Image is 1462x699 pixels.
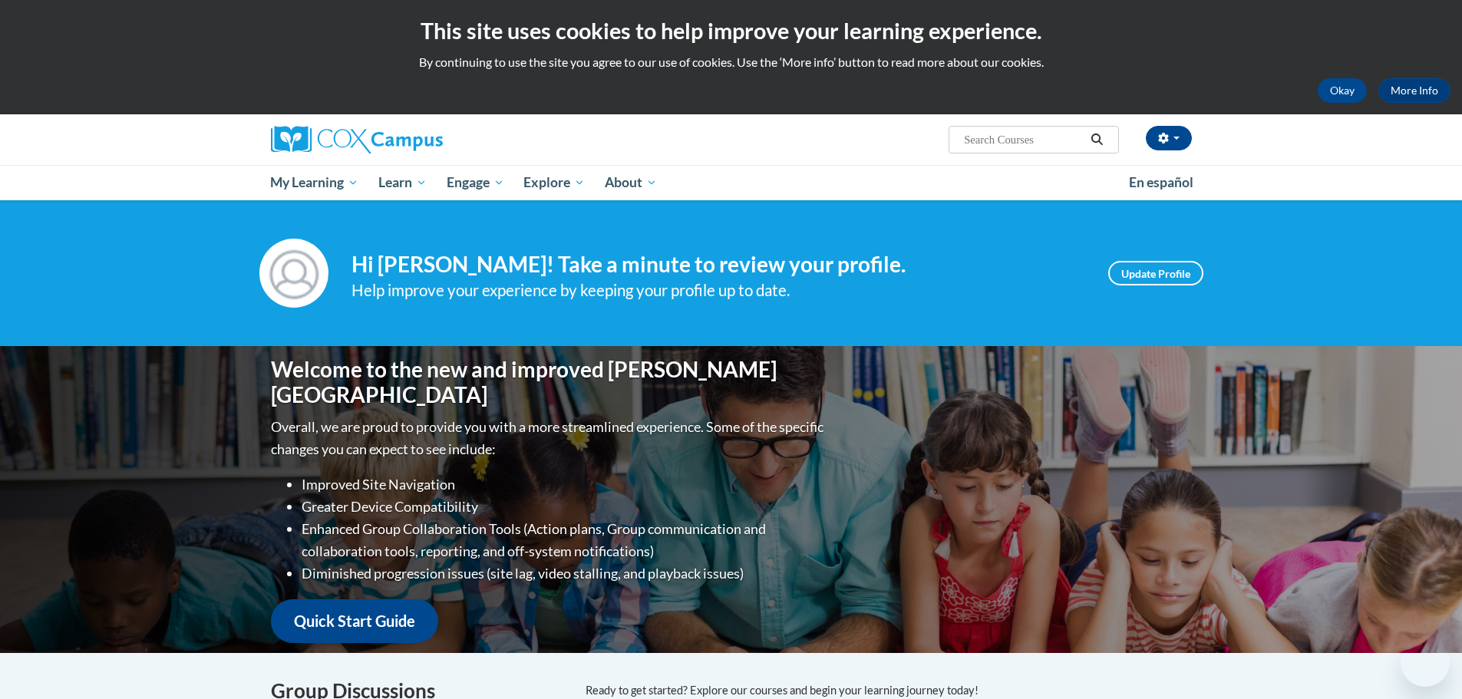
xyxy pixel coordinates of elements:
iframe: Button to launch messaging window [1401,638,1450,687]
a: About [595,165,667,200]
a: Update Profile [1108,261,1203,285]
li: Greater Device Compatibility [302,496,827,518]
a: More Info [1378,78,1450,103]
img: Profile Image [259,239,328,308]
h4: Hi [PERSON_NAME]! Take a minute to review your profile. [351,252,1085,278]
a: En español [1119,167,1203,199]
div: Main menu [248,165,1215,200]
li: Diminished progression issues (site lag, video stalling, and playback issues) [302,562,827,585]
p: Overall, we are proud to provide you with a more streamlined experience. Some of the specific cha... [271,416,827,460]
a: My Learning [261,165,369,200]
a: Engage [437,165,514,200]
span: About [605,173,657,192]
a: Quick Start Guide [271,599,438,643]
img: Cox Campus [271,126,443,153]
span: Engage [447,173,504,192]
li: Enhanced Group Collaboration Tools (Action plans, Group communication and collaboration tools, re... [302,518,827,562]
a: Explore [513,165,595,200]
span: En español [1129,174,1193,190]
h1: Welcome to the new and improved [PERSON_NAME][GEOGRAPHIC_DATA] [271,357,827,408]
input: Search Courses [962,130,1085,149]
button: Search [1085,130,1108,149]
button: Okay [1318,78,1367,103]
span: My Learning [270,173,358,192]
button: Account Settings [1146,126,1192,150]
a: Cox Campus [271,126,563,153]
h2: This site uses cookies to help improve your learning experience. [12,15,1450,46]
p: By continuing to use the site you agree to our use of cookies. Use the ‘More info’ button to read... [12,54,1450,71]
span: Explore [523,173,585,192]
a: Learn [368,165,437,200]
div: Help improve your experience by keeping your profile up to date. [351,278,1085,303]
li: Improved Site Navigation [302,473,827,496]
span: Learn [378,173,427,192]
